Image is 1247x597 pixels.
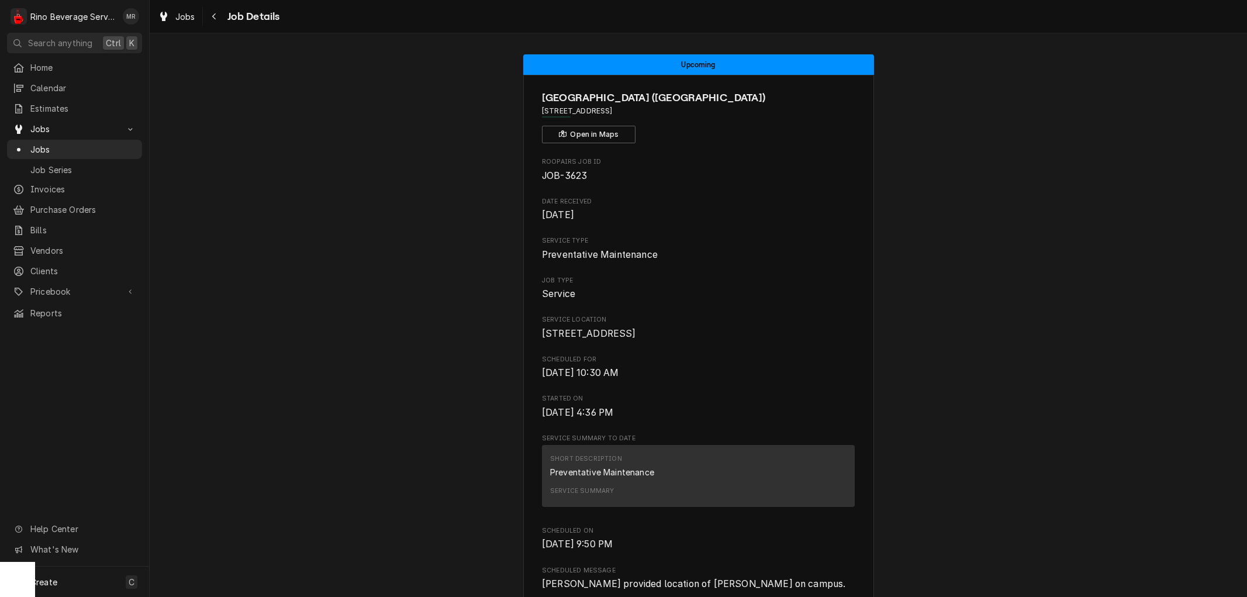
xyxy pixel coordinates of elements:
[542,90,855,143] div: Client Information
[542,434,855,443] span: Service Summary To Date
[542,315,855,325] span: Service Location
[129,37,134,49] span: K
[7,220,142,240] a: Bills
[123,8,139,25] div: MR
[523,54,874,75] div: Status
[542,209,574,220] span: [DATE]
[7,180,142,199] a: Invoices
[542,434,855,512] div: Service Summary To Date
[542,578,845,589] span: [PERSON_NAME] provided location of [PERSON_NAME] on campus.
[542,366,855,380] span: Scheduled For
[30,183,136,195] span: Invoices
[542,566,855,575] span: Scheduled Message
[542,537,855,551] span: Scheduled On
[542,445,855,512] div: Service Summary
[30,11,116,23] div: Rino Beverage Service
[7,160,142,180] a: Job Series
[30,102,136,115] span: Estimates
[542,394,855,403] span: Started On
[550,466,654,478] div: Preventative Maintenance
[30,244,136,257] span: Vendors
[7,241,142,260] a: Vendors
[542,157,855,182] div: Roopairs Job ID
[542,328,636,339] span: [STREET_ADDRESS]
[542,315,855,340] div: Service Location
[542,539,613,550] span: [DATE] 9:50 PM
[542,208,855,222] span: Date Received
[30,543,135,555] span: What's New
[224,9,280,25] span: Job Details
[7,140,142,159] a: Jobs
[542,197,855,222] div: Date Received
[7,78,142,98] a: Calendar
[7,200,142,219] a: Purchase Orders
[7,261,142,281] a: Clients
[30,307,136,319] span: Reports
[7,119,142,139] a: Go to Jobs
[550,486,614,496] div: Service Summary
[542,407,613,418] span: [DATE] 4:36 PM
[542,288,575,299] span: Service
[30,82,136,94] span: Calendar
[542,276,855,285] span: Job Type
[7,282,142,301] a: Go to Pricebook
[30,224,136,236] span: Bills
[542,287,855,301] span: Job Type
[542,90,855,106] span: Name
[542,170,587,181] span: JOB-3623
[30,164,136,176] span: Job Series
[542,526,855,551] div: Scheduled On
[542,106,855,116] span: Address
[542,126,635,143] button: Open in Maps
[542,236,855,261] div: Service Type
[542,526,855,536] span: Scheduled On
[542,248,855,262] span: Service Type
[30,143,136,156] span: Jobs
[30,123,119,135] span: Jobs
[542,394,855,419] div: Started On
[123,8,139,25] div: Melissa Rinehart's Avatar
[7,303,142,323] a: Reports
[7,58,142,77] a: Home
[542,197,855,206] span: Date Received
[11,8,27,25] div: Rino Beverage Service's Avatar
[205,7,224,26] button: Navigate back
[175,11,195,23] span: Jobs
[106,37,121,49] span: Ctrl
[153,7,200,26] a: Jobs
[30,61,136,74] span: Home
[30,577,57,587] span: Create
[550,454,622,464] div: Short Description
[542,276,855,301] div: Job Type
[7,519,142,539] a: Go to Help Center
[7,540,142,559] a: Go to What's New
[542,566,855,591] div: Scheduled Message
[542,249,658,260] span: Preventative Maintenance
[542,355,855,364] span: Scheduled For
[129,576,134,588] span: C
[542,355,855,380] div: Scheduled For
[30,265,136,277] span: Clients
[542,157,855,167] span: Roopairs Job ID
[7,99,142,118] a: Estimates
[542,367,619,378] span: [DATE] 10:30 AM
[542,577,855,591] span: Scheduled Message
[30,203,136,216] span: Purchase Orders
[30,523,135,535] span: Help Center
[542,406,855,420] span: Started On
[542,169,855,183] span: Roopairs Job ID
[11,8,27,25] div: R
[7,33,142,53] button: Search anythingCtrlK
[681,61,715,68] span: Upcoming
[30,285,119,298] span: Pricebook
[542,236,855,246] span: Service Type
[542,327,855,341] span: Service Location
[28,37,92,49] span: Search anything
